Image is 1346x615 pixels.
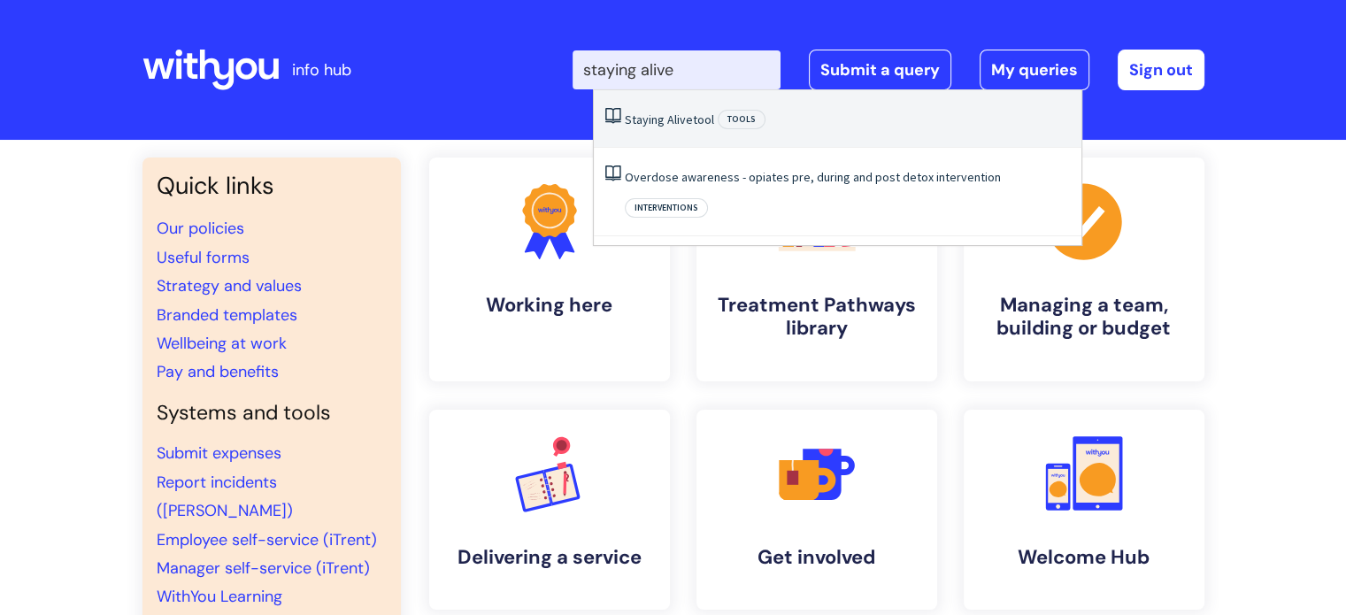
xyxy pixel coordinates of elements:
[157,333,287,354] a: Wellbeing at work
[625,198,708,218] span: Interventions
[978,546,1190,569] h4: Welcome Hub
[964,158,1204,381] a: Managing a team, building or budget
[443,546,656,569] h4: Delivering a service
[978,294,1190,341] h4: Managing a team, building or budget
[711,546,923,569] h4: Get involved
[667,111,693,127] span: Alive
[157,247,250,268] a: Useful forms
[573,50,1204,90] div: | -
[1118,50,1204,90] a: Sign out
[157,401,387,426] h4: Systems and tools
[157,304,297,326] a: Branded templates
[429,410,670,610] a: Delivering a service
[443,294,656,317] h4: Working here
[429,158,670,381] a: Working here
[157,472,293,521] a: Report incidents ([PERSON_NAME])
[625,111,665,127] span: Staying
[625,169,1001,185] a: Overdose awareness - opiates pre, during and post detox intervention
[157,275,302,296] a: Strategy and values
[711,294,923,341] h4: Treatment Pathways library
[696,410,937,610] a: Get involved
[157,172,387,200] h3: Quick links
[292,56,351,84] p: info hub
[157,586,282,607] a: WithYou Learning
[696,158,937,381] a: Treatment Pathways library
[157,557,370,579] a: Manager self-service (iTrent)
[980,50,1089,90] a: My queries
[964,410,1204,610] a: Welcome Hub
[809,50,951,90] a: Submit a query
[157,529,377,550] a: Employee self-service (iTrent)
[157,361,279,382] a: Pay and benefits
[625,111,714,127] a: Staying Alivetool
[157,218,244,239] a: Our policies
[573,50,781,89] input: Search
[718,110,765,129] span: Tools
[157,442,281,464] a: Submit expenses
